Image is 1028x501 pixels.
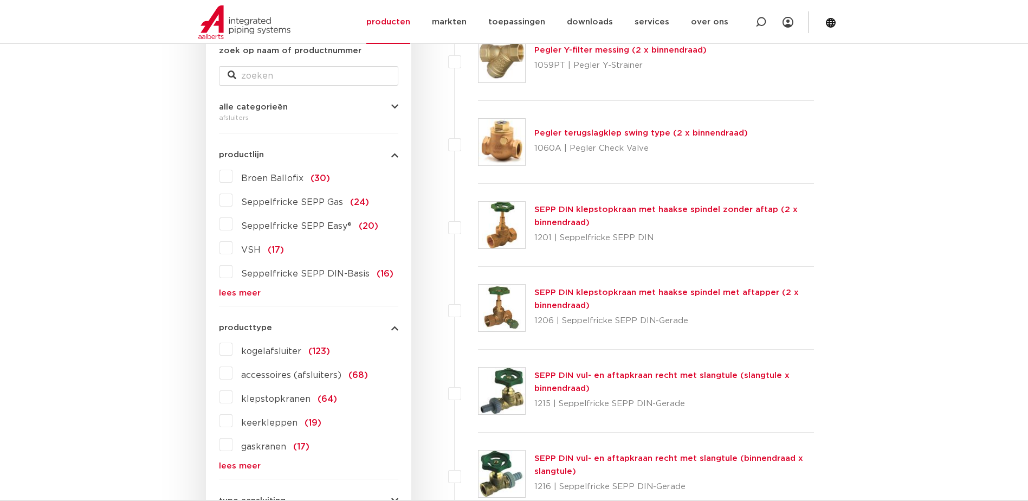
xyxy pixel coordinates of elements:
div: afsluiters [219,111,398,124]
span: VSH [241,246,261,254]
button: producttype [219,324,398,332]
img: Thumbnail for SEPP DIN vul- en aftapkraan recht met slangtule (binnendraad x slangtule) [479,451,525,497]
span: kogelafsluiter [241,347,301,356]
img: Thumbnail for SEPP DIN klepstopkraan met haakse spindel met aftapper (2 x binnendraad) [479,285,525,331]
a: lees meer [219,462,398,470]
p: 1060A | Pegler Check Valve [534,140,748,157]
p: 1059PT | Pegler Y-Strainer [534,57,707,74]
span: klepstopkranen [241,395,311,403]
span: (64) [318,395,337,403]
span: Broen Ballofix [241,174,303,183]
span: alle categorieën [219,103,288,111]
button: productlijn [219,151,398,159]
a: SEPP DIN vul- en aftapkraan recht met slangtule (binnendraad x slangtule) [534,454,803,476]
img: Thumbnail for SEPP DIN vul- en aftapkraan recht met slangtule (slangtule x binnendraad) [479,368,525,414]
p: 1215 | Seppelfricke SEPP DIN-Gerade [534,395,814,413]
span: Seppelfricke SEPP Easy® [241,222,352,230]
span: (17) [293,442,309,451]
a: SEPP DIN klepstopkraan met haakse spindel zonder aftap (2 x binnendraad) [534,205,798,227]
span: (68) [348,371,368,380]
input: zoeken [219,66,398,86]
img: Thumbnail for Pegler Y-filter messing (2 x binnendraad) [479,36,525,82]
span: producttype [219,324,272,332]
span: (123) [308,347,330,356]
p: 1206 | Seppelfricke SEPP DIN-Gerade [534,312,814,330]
a: Pegler Y-filter messing (2 x binnendraad) [534,46,707,54]
span: accessoires (afsluiters) [241,371,341,380]
span: productlijn [219,151,264,159]
label: zoek op naam of productnummer [219,44,361,57]
a: SEPP DIN vul- en aftapkraan recht met slangtule (slangtule x binnendraad) [534,371,790,393]
span: (30) [311,174,330,183]
span: Seppelfricke SEPP DIN-Basis [241,269,370,278]
p: 1216 | Seppelfricke SEPP DIN-Gerade [534,478,814,496]
span: gaskranen [241,442,286,451]
span: (16) [377,269,393,278]
span: (17) [268,246,284,254]
a: Pegler terugslagklep swing type (2 x binnendraad) [534,129,748,137]
span: (24) [350,198,369,207]
a: lees meer [219,289,398,297]
button: alle categorieën [219,103,398,111]
p: 1201 | Seppelfricke SEPP DIN [534,229,814,247]
img: Thumbnail for Pegler terugslagklep swing type (2 x binnendraad) [479,119,525,165]
span: (20) [359,222,378,230]
img: Thumbnail for SEPP DIN klepstopkraan met haakse spindel zonder aftap (2 x binnendraad) [479,202,525,248]
span: (19) [305,419,321,427]
span: Seppelfricke SEPP Gas [241,198,343,207]
a: SEPP DIN klepstopkraan met haakse spindel met aftapper (2 x binnendraad) [534,288,799,310]
span: keerkleppen [241,419,298,427]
